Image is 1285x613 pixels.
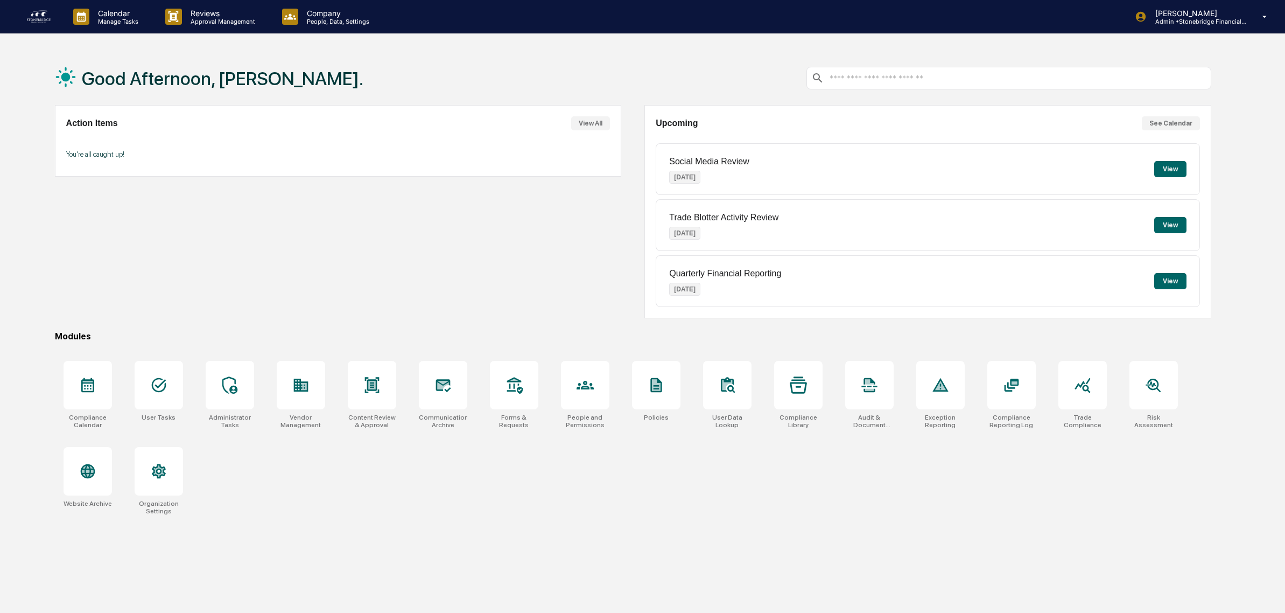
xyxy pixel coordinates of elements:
[1154,217,1186,233] button: View
[66,150,610,158] p: You're all caught up!
[182,18,261,25] p: Approval Management
[348,414,396,429] div: Content Review & Approval
[1147,9,1247,18] p: [PERSON_NAME]
[419,414,467,429] div: Communications Archive
[55,331,1211,342] div: Modules
[142,414,175,421] div: User Tasks
[64,414,112,429] div: Compliance Calendar
[490,414,538,429] div: Forms & Requests
[277,414,325,429] div: Vendor Management
[644,414,669,421] div: Policies
[1142,116,1200,130] button: See Calendar
[89,9,144,18] p: Calendar
[916,414,965,429] div: Exception Reporting
[82,68,363,89] h1: Good Afternoon, [PERSON_NAME].
[298,9,375,18] p: Company
[571,116,610,130] button: View All
[1058,414,1107,429] div: Trade Compliance
[669,213,778,222] p: Trade Blotter Activity Review
[669,227,700,240] p: [DATE]
[561,414,609,429] div: People and Permissions
[669,171,700,184] p: [DATE]
[669,283,700,296] p: [DATE]
[1251,577,1280,607] iframe: Open customer support
[26,8,52,25] img: logo
[182,9,261,18] p: Reviews
[774,414,823,429] div: Compliance Library
[669,269,781,278] p: Quarterly Financial Reporting
[298,18,375,25] p: People, Data, Settings
[89,18,144,25] p: Manage Tasks
[845,414,894,429] div: Audit & Document Logs
[1147,18,1247,25] p: Admin • Stonebridge Financial Group
[703,414,752,429] div: User Data Lookup
[1154,273,1186,289] button: View
[656,119,698,128] h2: Upcoming
[64,500,112,507] div: Website Archive
[669,157,749,166] p: Social Media Review
[135,500,183,515] div: Organization Settings
[206,414,254,429] div: Administrator Tasks
[66,119,118,128] h2: Action Items
[1129,414,1178,429] div: Risk Assessment
[1154,161,1186,177] button: View
[987,414,1036,429] div: Compliance Reporting Log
